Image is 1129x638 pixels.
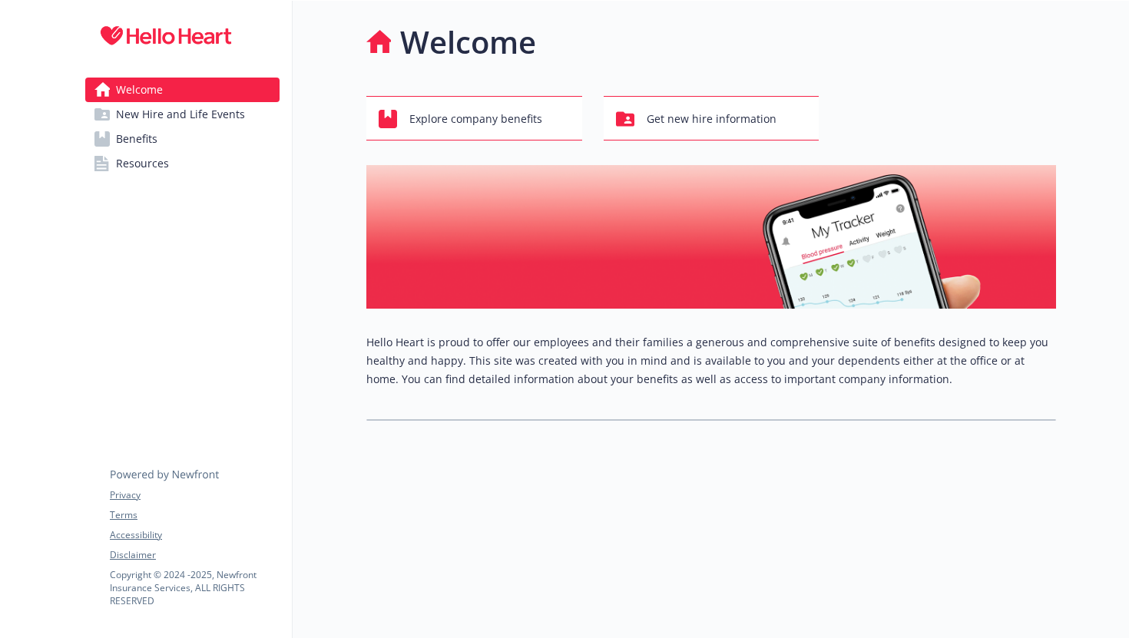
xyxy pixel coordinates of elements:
[647,104,776,134] span: Get new hire information
[116,127,157,151] span: Benefits
[85,127,280,151] a: Benefits
[85,78,280,102] a: Welcome
[409,104,542,134] span: Explore company benefits
[110,508,279,522] a: Terms
[366,333,1056,388] p: Hello Heart is proud to offer our employees and their families a generous and comprehensive suite...
[366,96,582,140] button: Explore company benefits
[400,19,536,65] h1: Welcome
[85,102,280,127] a: New Hire and Life Events
[110,528,279,542] a: Accessibility
[604,96,819,140] button: Get new hire information
[110,488,279,502] a: Privacy
[366,165,1056,309] img: overview page banner
[116,151,169,176] span: Resources
[116,78,163,102] span: Welcome
[85,151,280,176] a: Resources
[110,548,279,562] a: Disclaimer
[110,568,279,607] p: Copyright © 2024 - 2025 , Newfront Insurance Services, ALL RIGHTS RESERVED
[116,102,245,127] span: New Hire and Life Events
